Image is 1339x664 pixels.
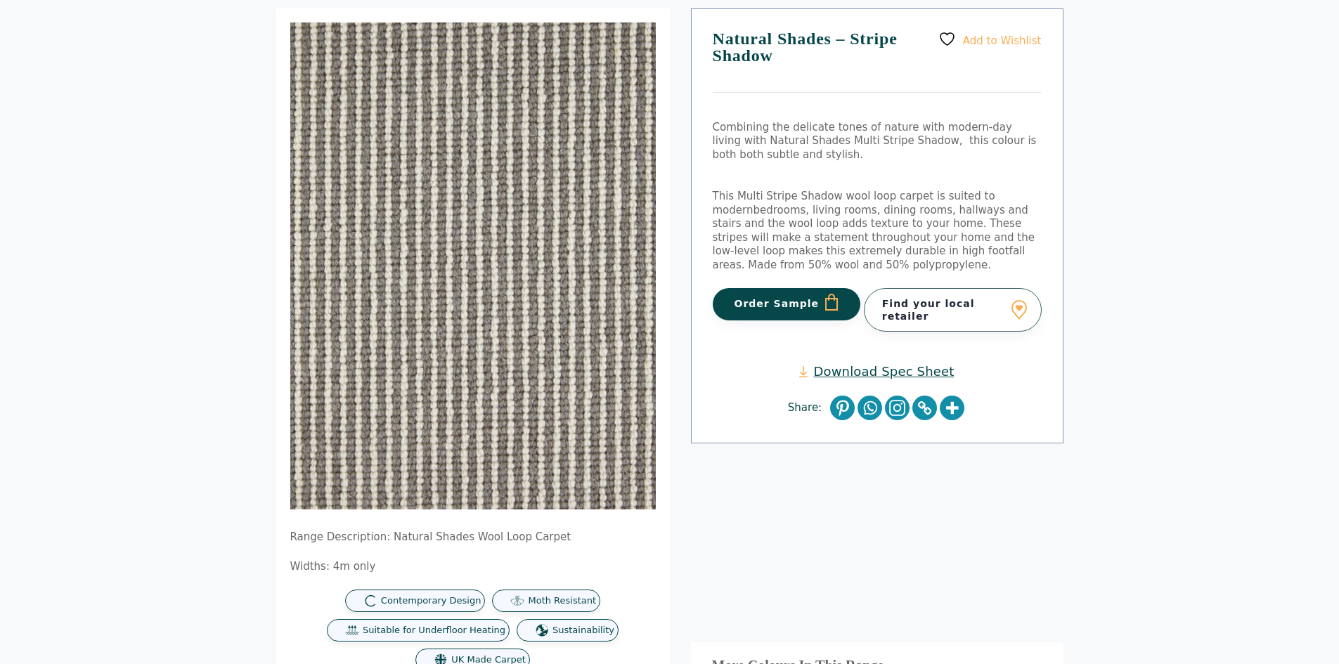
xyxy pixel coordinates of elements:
[713,204,1035,271] span: bedrooms, living rooms, dining rooms, hallways and stairs and the wool loop adds texture to your ...
[713,121,1037,161] span: Combining the delicate tones of nature with modern-day living with Natural Shades Multi Stripe Sh...
[363,625,505,637] span: Suitable for Underfloor Heating
[290,530,656,545] p: Range Description: Natural Shades Wool Loop Carpet
[963,34,1042,46] span: Add to Wishlist
[713,190,995,216] span: This Multi Stripe Shadow wool loop carpet is suited to modern
[552,625,614,637] span: Sustainability
[864,288,1042,332] a: Find your local retailer
[885,396,910,420] a: Instagram
[858,396,882,420] a: Whatsapp
[938,30,1041,48] a: Add to Wishlist
[381,595,481,607] span: Contemporary Design
[713,30,1042,93] h1: Natural Shades – Stripe Shadow
[713,288,861,320] button: Order Sample
[528,595,596,607] span: Moth Resistant
[912,396,937,420] a: Copy Link
[290,560,656,574] p: Widths: 4m only
[799,363,954,379] a: Download Spec Sheet
[788,401,829,415] span: Share:
[830,396,855,420] a: Pinterest
[940,396,964,420] a: More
